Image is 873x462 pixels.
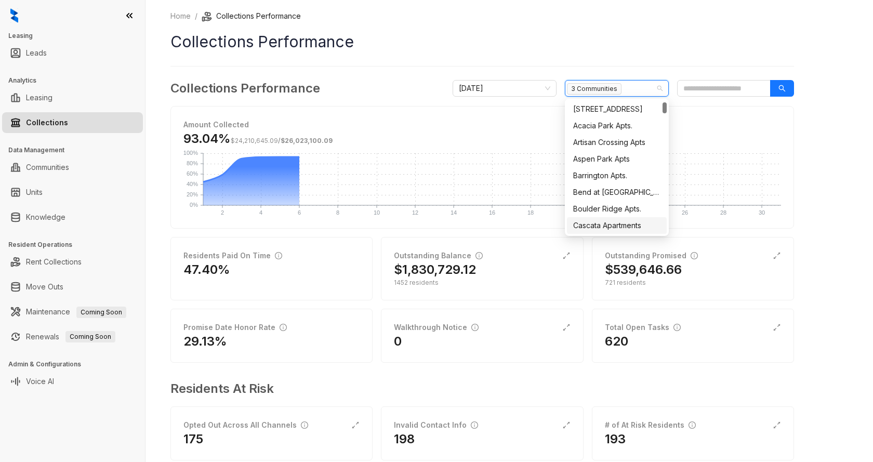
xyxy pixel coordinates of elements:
[259,209,262,216] text: 4
[301,421,308,429] span: info-circle
[26,182,43,203] a: Units
[231,137,333,144] span: /
[573,187,660,198] div: Bend at [GEOGRAPHIC_DATA]
[2,276,143,297] li: Move Outs
[2,371,143,392] li: Voice AI
[183,150,198,156] text: 100%
[26,276,63,297] a: Move Outs
[231,137,278,144] span: $24,210,645.09
[183,250,282,261] div: Residents Paid On Time
[562,252,571,260] span: expand-alt
[778,85,786,92] span: search
[65,331,115,342] span: Coming Soon
[183,261,230,278] h2: 47.40%
[2,326,143,347] li: Renewals
[573,153,660,165] div: Aspen Park Apts
[202,10,301,22] li: Collections Performance
[605,419,696,431] div: # of At Risk Residents
[773,421,781,429] span: expand-alt
[562,323,571,332] span: expand-alt
[691,252,698,259] span: info-circle
[475,252,483,259] span: info-circle
[567,151,667,167] div: Aspen Park Apts
[170,379,786,398] h3: Residents At Risk
[605,322,681,333] div: Total Open Tasks
[394,250,483,261] div: Outstanding Balance
[567,101,667,117] div: 97 North Oak
[2,112,143,133] li: Collections
[394,333,402,350] h2: 0
[2,182,143,203] li: Units
[573,203,660,215] div: Boulder Ridge Apts.
[183,322,287,333] div: Promise Date Honor Rate
[26,43,47,63] a: Leads
[26,326,115,347] a: RenewalsComing Soon
[720,209,726,216] text: 28
[26,207,65,228] a: Knowledge
[336,209,339,216] text: 8
[2,87,143,108] li: Leasing
[573,103,660,115] div: [STREET_ADDRESS]
[605,261,682,278] h2: $539,646.66
[394,278,570,287] div: 1452 residents
[183,333,227,350] h2: 29.13%
[8,360,145,369] h3: Admin & Configurations
[689,421,696,429] span: info-circle
[351,421,360,429] span: expand-alt
[187,160,198,166] text: 80%
[168,10,193,22] a: Home
[567,83,621,95] span: 3 Communities
[573,170,660,181] div: Barrington Apts.
[605,278,781,287] div: 721 residents
[183,130,333,147] h3: 93.04%
[412,209,418,216] text: 12
[187,170,198,177] text: 60%
[394,322,479,333] div: Walkthrough Notice
[281,137,333,144] span: $26,023,100.09
[195,10,197,22] li: /
[8,31,145,41] h3: Leasing
[183,419,308,431] div: Opted Out Across All Channels
[8,146,145,155] h3: Data Management
[2,157,143,178] li: Communities
[26,157,69,178] a: Communities
[773,252,781,260] span: expand-alt
[605,431,626,447] h2: 193
[567,167,667,184] div: Barrington Apts.
[183,120,249,129] strong: Amount Collected
[275,252,282,259] span: info-circle
[2,43,143,63] li: Leads
[8,240,145,249] h3: Resident Operations
[26,252,82,272] a: Rent Collections
[759,209,765,216] text: 30
[170,79,320,98] h3: Collections Performance
[562,421,571,429] span: expand-alt
[298,209,301,216] text: 6
[10,8,18,23] img: logo
[374,209,380,216] text: 10
[573,120,660,131] div: Acacia Park Apts.
[673,324,681,331] span: info-circle
[183,431,203,447] h2: 175
[459,81,550,96] span: October 2025
[187,181,198,187] text: 40%
[605,333,628,350] h2: 620
[567,217,667,234] div: Cascata Apartments
[190,202,198,208] text: 0%
[2,207,143,228] li: Knowledge
[394,419,478,431] div: Invalid Contact Info
[527,209,534,216] text: 18
[394,431,415,447] h2: 198
[394,261,476,278] h2: $1,830,729.12
[26,112,68,133] a: Collections
[2,252,143,272] li: Rent Collections
[76,307,126,318] span: Coming Soon
[573,137,660,148] div: Artisan Crossing Apts
[567,134,667,151] div: Artisan Crossing Apts
[221,209,224,216] text: 2
[605,250,698,261] div: Outstanding Promised
[489,209,495,216] text: 16
[26,371,54,392] a: Voice AI
[573,220,660,231] div: Cascata Apartments
[8,76,145,85] h3: Analytics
